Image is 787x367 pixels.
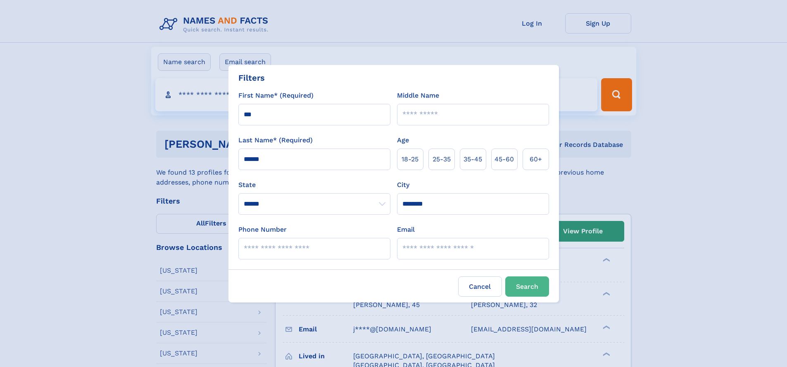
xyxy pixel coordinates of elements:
[397,135,409,145] label: Age
[458,276,502,297] label: Cancel
[505,276,549,297] button: Search
[530,154,542,164] span: 60+
[238,91,314,101] label: First Name* (Required)
[238,72,265,84] div: Filters
[402,154,418,164] span: 18‑25
[464,154,482,164] span: 35‑45
[397,180,409,190] label: City
[238,225,287,235] label: Phone Number
[397,225,415,235] label: Email
[238,180,390,190] label: State
[397,91,439,101] label: Middle Name
[238,135,313,145] label: Last Name* (Required)
[495,154,514,164] span: 45‑60
[433,154,451,164] span: 25‑35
